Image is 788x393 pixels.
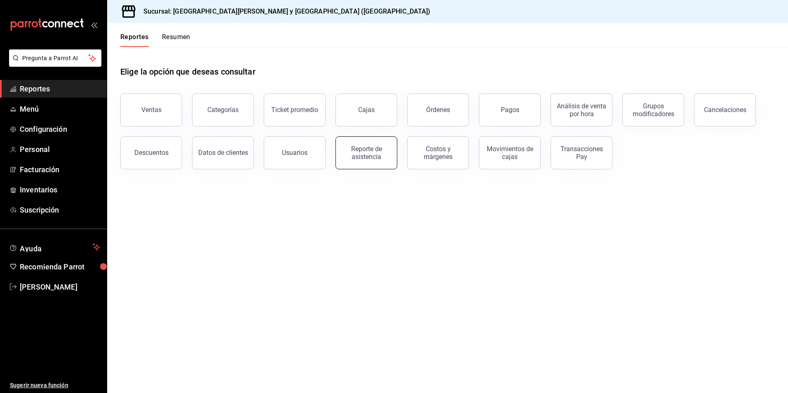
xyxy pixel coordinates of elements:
[694,94,756,126] button: Cancelaciones
[141,106,162,114] div: Ventas
[20,124,100,135] span: Configuración
[479,136,541,169] button: Movimientos de cajas
[207,106,239,114] div: Categorías
[6,60,101,68] a: Pregunta a Parrot AI
[551,136,612,169] button: Transacciones Pay
[556,102,607,118] div: Análisis de venta por hora
[120,33,190,47] div: navigation tabs
[264,136,326,169] button: Usuarios
[704,106,746,114] div: Cancelaciones
[551,94,612,126] button: Análisis de venta por hora
[271,106,318,114] div: Ticket promedio
[282,149,307,157] div: Usuarios
[20,242,89,252] span: Ayuda
[413,145,464,161] div: Costos y márgenes
[484,145,535,161] div: Movimientos de cajas
[120,136,182,169] button: Descuentos
[341,145,392,161] div: Reporte de asistencia
[22,54,89,63] span: Pregunta a Parrot AI
[20,281,100,292] span: [PERSON_NAME]
[20,204,100,215] span: Suscripción
[335,136,397,169] button: Reporte de asistencia
[335,94,397,126] a: Cajas
[264,94,326,126] button: Ticket promedio
[20,261,100,272] span: Recomienda Parrot
[9,49,101,67] button: Pregunta a Parrot AI
[622,94,684,126] button: Grupos modificadores
[192,94,254,126] button: Categorías
[120,33,149,47] button: Reportes
[137,7,431,16] h3: Sucursal: [GEOGRAPHIC_DATA][PERSON_NAME] y [GEOGRAPHIC_DATA] ([GEOGRAPHIC_DATA])
[556,145,607,161] div: Transacciones Pay
[479,94,541,126] button: Pagos
[358,105,375,115] div: Cajas
[20,103,100,115] span: Menú
[91,21,97,28] button: open_drawer_menu
[20,184,100,195] span: Inventarios
[407,94,469,126] button: Órdenes
[20,164,100,175] span: Facturación
[10,381,100,390] span: Sugerir nueva función
[20,83,100,94] span: Reportes
[192,136,254,169] button: Datos de clientes
[20,144,100,155] span: Personal
[628,102,679,118] div: Grupos modificadores
[134,149,169,157] div: Descuentos
[120,65,256,78] h1: Elige la opción que deseas consultar
[407,136,469,169] button: Costos y márgenes
[426,106,450,114] div: Órdenes
[501,106,519,114] div: Pagos
[120,94,182,126] button: Ventas
[198,149,248,157] div: Datos de clientes
[162,33,190,47] button: Resumen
